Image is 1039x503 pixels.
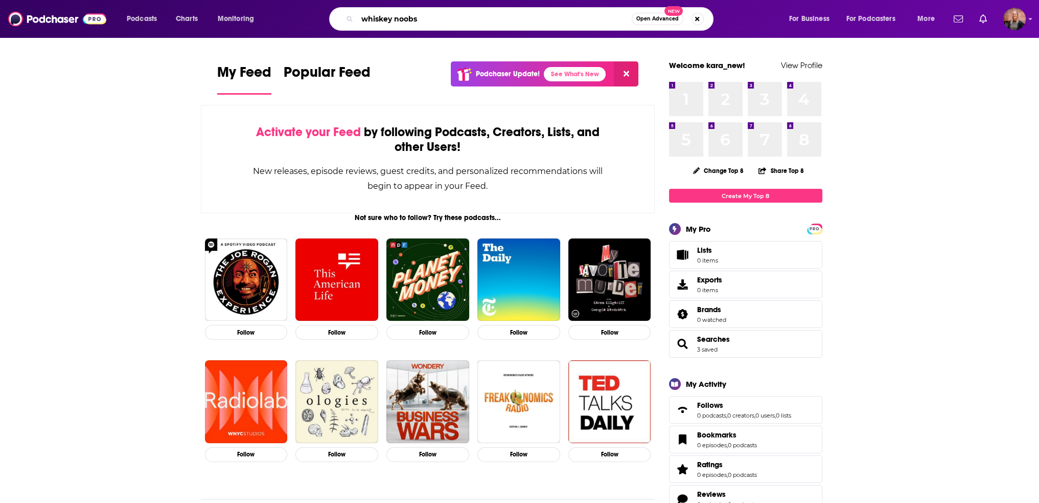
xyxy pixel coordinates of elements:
button: Change Top 8 [687,164,750,177]
a: The Joe Rogan Experience [205,238,288,321]
img: The Daily [477,238,560,321]
a: Follows [673,403,693,417]
a: 0 creators [727,412,754,419]
a: My Favorite Murder with Karen Kilgariff and Georgia Hardstark [568,238,651,321]
span: Popular Feed [284,63,371,87]
a: Searches [673,337,693,351]
button: open menu [211,11,267,27]
span: For Podcasters [846,12,895,26]
span: , [726,412,727,419]
span: Exports [673,277,693,292]
span: Ratings [697,460,723,469]
a: Create My Top 8 [669,189,822,203]
span: New [664,6,683,16]
span: Follows [669,396,822,424]
button: Follow [477,447,560,462]
span: , [727,442,728,449]
a: Bookmarks [673,432,693,447]
a: Exports [669,271,822,298]
a: View Profile [781,60,822,70]
div: New releases, episode reviews, guest credits, and personalized recommendations will begin to appe... [252,164,604,193]
a: 3 saved [697,346,718,353]
span: Lists [673,248,693,262]
button: Follow [568,325,651,340]
img: This American Life [295,238,378,321]
span: Brands [697,305,721,314]
a: 0 episodes [697,442,727,449]
button: Follow [568,447,651,462]
p: Podchaser Update! [476,70,540,78]
img: Radiolab [205,360,288,443]
a: 0 podcasts [728,442,757,449]
a: 0 users [755,412,775,419]
span: Reviews [697,490,726,499]
a: Follows [697,401,791,410]
span: Exports [697,275,722,285]
button: Show profile menu [1003,8,1026,30]
a: Charts [169,11,204,27]
a: 0 episodes [697,471,727,478]
a: 0 lists [776,412,791,419]
img: Freakonomics Radio [477,360,560,443]
span: My Feed [217,63,271,87]
img: Planet Money [386,238,469,321]
span: , [754,412,755,419]
button: Follow [205,325,288,340]
span: Open Advanced [636,16,679,21]
span: 0 items [697,287,722,294]
span: Logged in as kara_new [1003,8,1026,30]
div: My Activity [686,379,726,389]
a: Lists [669,241,822,269]
button: Share Top 8 [758,161,804,181]
button: open menu [120,11,170,27]
a: 0 watched [697,316,726,323]
span: , [727,471,728,478]
a: Ratings [697,460,757,469]
img: Business Wars [386,360,469,443]
div: Search podcasts, credits, & more... [339,7,723,31]
span: Charts [176,12,198,26]
span: PRO [809,225,821,233]
button: Follow [386,447,469,462]
img: User Profile [1003,8,1026,30]
a: PRO [809,225,821,232]
span: Monitoring [218,12,254,26]
a: Popular Feed [284,63,371,95]
button: Follow [205,447,288,462]
img: Ologies with Alie Ward [295,360,378,443]
a: Brands [697,305,726,314]
span: Lists [697,246,718,255]
span: Searches [669,330,822,358]
button: Follow [477,325,560,340]
div: by following Podcasts, Creators, Lists, and other Users! [252,125,604,155]
span: Ratings [669,455,822,483]
div: Not sure who to follow? Try these podcasts... [201,213,655,222]
img: Podchaser - Follow, Share and Rate Podcasts [8,9,106,29]
a: 0 podcasts [728,471,757,478]
button: open menu [782,11,842,27]
a: Brands [673,307,693,321]
button: open menu [840,11,910,27]
a: Reviews [697,490,757,499]
a: Ratings [673,462,693,476]
a: See What's New [544,67,606,81]
span: Lists [697,246,712,255]
a: Welcome kara_new! [669,60,745,70]
a: Bookmarks [697,430,757,440]
span: Brands [669,300,822,328]
img: TED Talks Daily [568,360,651,443]
a: 0 podcasts [697,412,726,419]
button: Follow [295,325,378,340]
span: , [775,412,776,419]
span: Bookmarks [669,426,822,453]
span: More [917,12,935,26]
button: open menu [910,11,948,27]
